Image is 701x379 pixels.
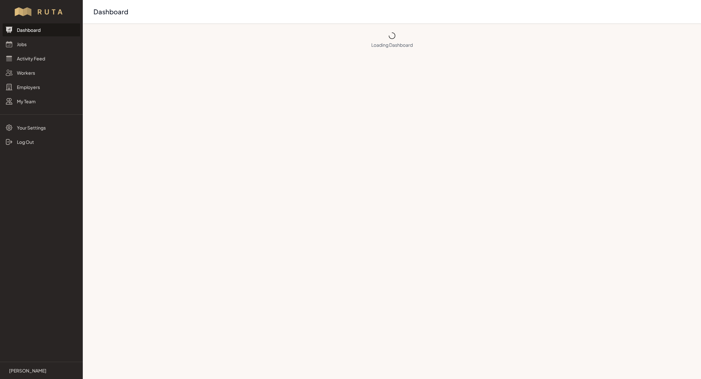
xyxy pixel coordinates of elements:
[3,66,80,79] a: Workers
[3,23,80,36] a: Dashboard
[3,38,80,51] a: Jobs
[83,42,701,48] p: Loading Dashboard
[3,121,80,134] a: Your Settings
[5,367,78,374] a: [PERSON_NAME]
[3,95,80,108] a: My Team
[14,6,69,17] img: Workflow
[9,367,46,374] p: [PERSON_NAME]
[3,52,80,65] a: Activity Feed
[93,7,685,16] h2: Dashboard
[3,135,80,148] a: Log Out
[3,81,80,94] a: Employers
